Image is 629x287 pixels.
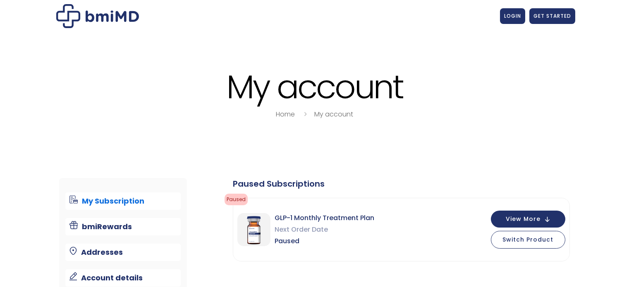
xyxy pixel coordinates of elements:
a: GET STARTED [529,8,575,24]
a: Addresses [65,244,181,261]
button: View More [491,211,565,228]
h1: My account [54,69,575,104]
i: breadcrumbs separator [301,109,310,119]
img: GLP-1 Monthly Treatment Plan [237,213,270,246]
span: View More [506,216,541,222]
span: Paused [225,194,248,205]
a: My account [314,109,353,119]
span: GET STARTED [533,12,571,19]
a: bmiRewards [65,218,181,235]
a: Account details [65,269,181,287]
a: Home [276,109,295,119]
a: LOGIN [500,8,525,24]
img: My account [56,4,139,28]
div: Paused Subscriptions [233,178,570,190]
a: My Subscription [65,192,181,210]
span: Switch Product [502,235,553,244]
button: Switch Product [491,231,565,249]
span: LOGIN [504,12,521,19]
